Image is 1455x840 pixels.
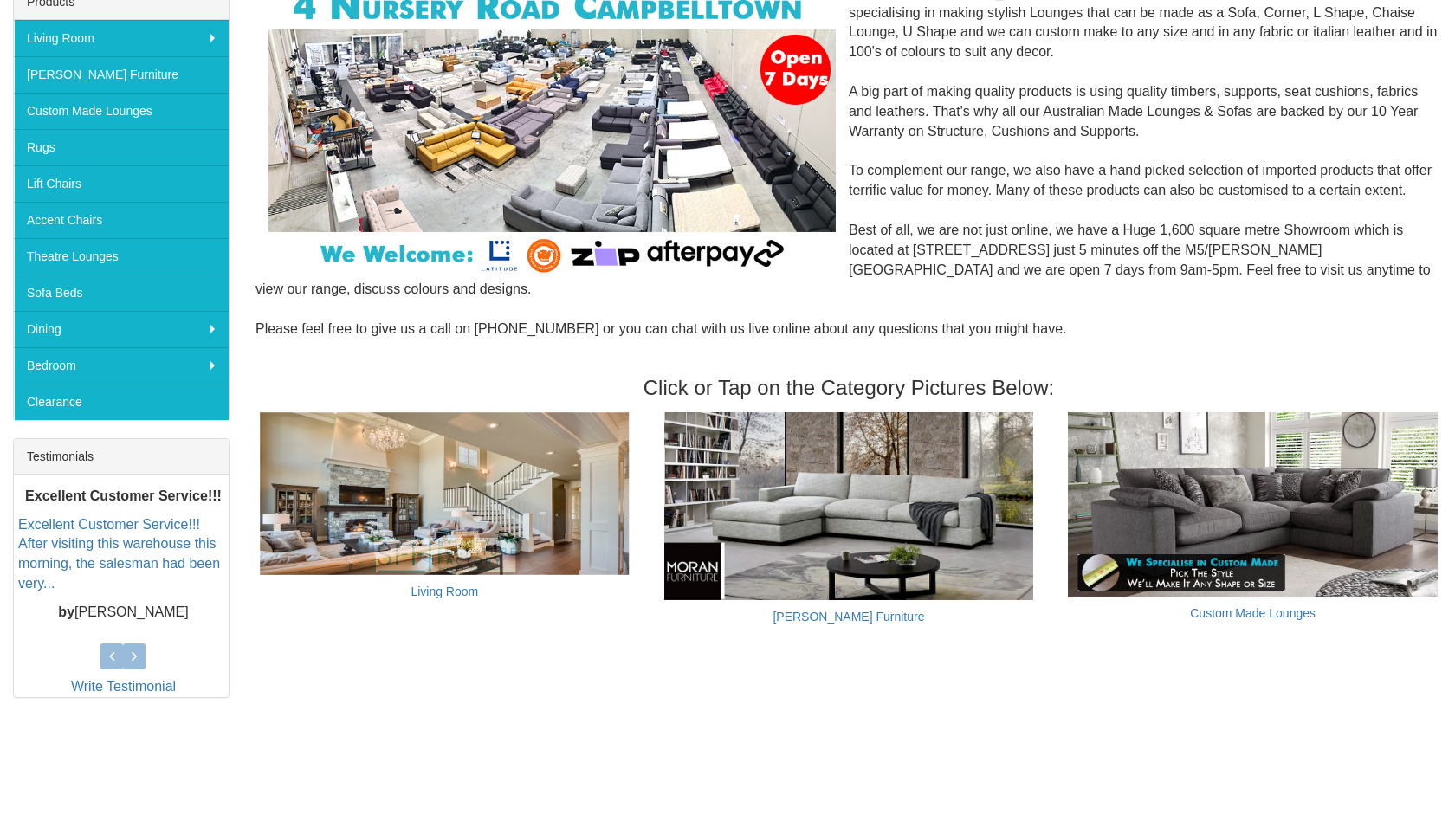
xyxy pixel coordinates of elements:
[773,610,924,624] a: [PERSON_NAME] Furniture
[411,585,478,598] a: Living Room
[14,275,229,311] a: Sofa Beds
[255,377,1442,399] h3: Click or Tap on the Category Pictures Below:
[58,604,74,619] b: by
[14,165,229,202] a: Lift Chairs
[1190,606,1316,620] a: Custom Made Lounges
[664,412,1034,600] img: Moran Furniture
[14,311,229,347] a: Dining
[14,129,229,165] a: Rugs
[25,488,222,503] b: Excellent Customer Service!!!
[18,603,229,623] p: [PERSON_NAME]
[18,517,220,591] a: Excellent Customer Service!!! After visiting this warehouse this morning, the salesman had been v...
[14,439,229,475] div: Testimonials
[14,93,229,129] a: Custom Made Lounges
[71,679,176,694] a: Write Testimonial
[14,238,229,275] a: Theatre Lounges
[14,56,229,93] a: [PERSON_NAME] Furniture
[14,20,229,56] a: Living Room
[14,202,229,238] a: Accent Chairs
[260,412,630,575] img: Living Room
[14,384,229,420] a: Clearance
[1068,412,1438,597] img: Custom Made Lounges
[14,347,229,384] a: Bedroom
